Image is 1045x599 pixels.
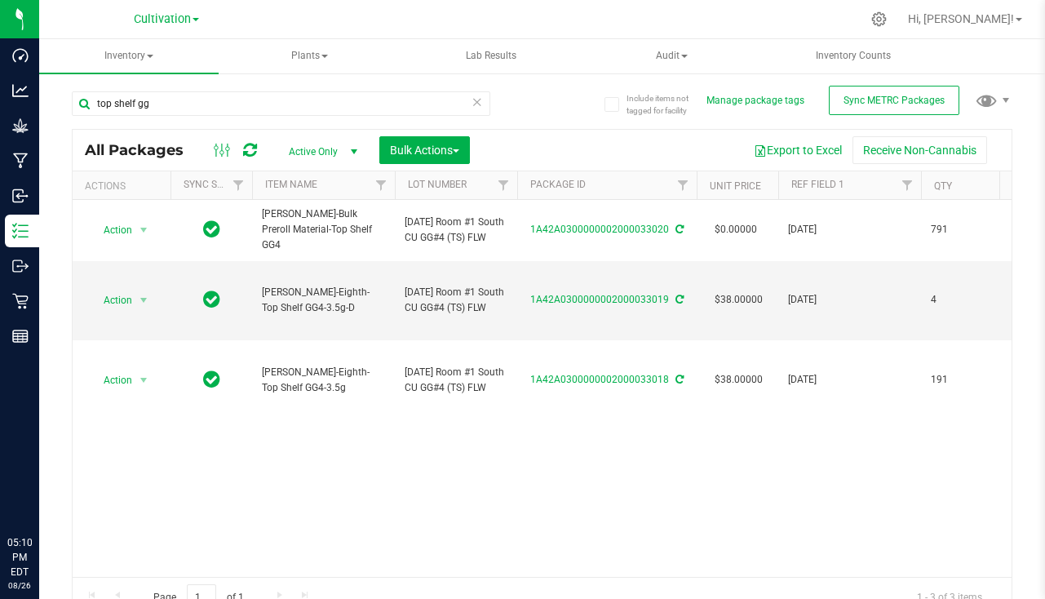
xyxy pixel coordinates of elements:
button: Sync METRC Packages [829,86,959,115]
span: Hi, [PERSON_NAME]! [908,12,1014,25]
a: Filter [894,171,921,199]
span: Sync from Compliance System [673,374,684,385]
span: Bulk Actions [390,144,459,157]
span: In Sync [203,218,220,241]
span: Inventory Counts [794,49,913,63]
span: 4 [931,292,993,308]
a: Lot Number [408,179,467,190]
span: select [134,369,154,392]
a: Filter [670,171,697,199]
span: Include items not tagged for facility [627,92,708,117]
span: select [134,289,154,312]
a: Package ID [530,179,586,190]
input: Search Package ID, Item Name, SKU, Lot or Part Number... [72,91,490,116]
inline-svg: Inbound [12,188,29,204]
span: Action [89,219,133,242]
a: Item Name [265,179,317,190]
p: 05:10 PM EDT [7,535,32,579]
span: Audit [583,40,761,73]
span: [DATE] [788,372,911,388]
inline-svg: Reports [12,328,29,344]
iframe: Resource center [16,468,65,517]
a: Audit [582,39,762,73]
span: In Sync [203,288,220,311]
span: Sync from Compliance System [673,294,684,305]
span: [DATE] Room #1 South CU GG#4 (TS) FLW [405,215,507,246]
a: Plants [220,39,400,73]
span: [PERSON_NAME]-Eighth-Top Shelf GG4-3.5g-D [262,285,385,316]
a: Sync Status [184,179,246,190]
a: Inventory [39,39,219,73]
span: select [134,219,154,242]
inline-svg: Manufacturing [12,153,29,169]
a: Qty [934,180,952,192]
span: Action [89,289,133,312]
a: 1A42A0300000002000033019 [530,294,669,305]
a: Unit Price [710,180,761,192]
span: Plants [221,40,399,73]
span: Action [89,369,133,392]
a: Lab Results [401,39,581,73]
span: Sync METRC Packages [844,95,945,106]
inline-svg: Inventory [12,223,29,239]
span: $0.00000 [706,218,765,242]
a: 1A42A0300000002000033020 [530,224,669,235]
a: Filter [368,171,395,199]
a: Ref Field 1 [791,179,844,190]
button: Receive Non-Cannabis [852,136,987,164]
inline-svg: Analytics [12,82,29,99]
span: [PERSON_NAME]-Bulk Preroll Material-Top Shelf GG4 [262,206,385,254]
inline-svg: Dashboard [12,47,29,64]
inline-svg: Grow [12,118,29,134]
a: Inventory Counts [764,39,943,73]
button: Manage package tags [706,94,804,108]
span: $38.00000 [706,288,771,312]
span: Lab Results [444,49,538,63]
div: Actions [85,180,164,192]
a: 1A42A0300000002000033018 [530,374,669,385]
span: [DATE] [788,222,911,237]
span: Clear [472,91,483,113]
span: All Packages [85,141,200,159]
a: Filter [490,171,517,199]
span: Sync from Compliance System [673,224,684,235]
span: Cultivation [134,12,191,26]
span: [DATE] Room #1 South CU GG#4 (TS) FLW [405,285,507,316]
inline-svg: Retail [12,293,29,309]
span: [DATE] Room #1 South CU GG#4 (TS) FLW [405,365,507,396]
span: 791 [931,222,993,237]
span: [DATE] [788,292,911,308]
a: Filter [225,171,252,199]
span: $38.00000 [706,368,771,392]
div: Manage settings [869,11,889,27]
span: [PERSON_NAME]-Eighth-Top Shelf GG4-3.5g [262,365,385,396]
button: Bulk Actions [379,136,470,164]
inline-svg: Outbound [12,258,29,274]
span: 191 [931,372,993,388]
span: In Sync [203,368,220,391]
button: Export to Excel [743,136,852,164]
p: 08/26 [7,579,32,592]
